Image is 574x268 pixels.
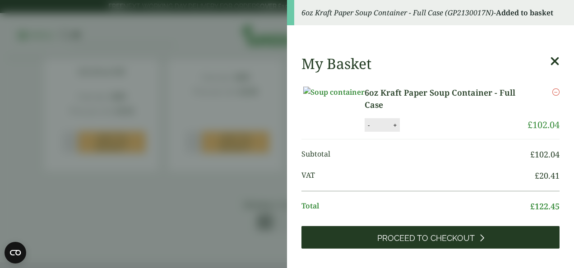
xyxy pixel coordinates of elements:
[535,170,560,181] bdi: 20.41
[301,170,535,182] span: VAT
[530,149,560,160] bdi: 102.04
[301,200,530,213] span: Total
[496,8,553,18] strong: Added to basket
[530,201,560,212] bdi: 122.45
[303,87,365,97] img: Soup container
[301,55,371,72] h2: My Basket
[365,121,372,129] button: -
[530,201,535,212] span: £
[530,149,535,160] span: £
[390,121,399,129] button: +
[377,233,475,243] span: Proceed to Checkout
[528,119,560,131] bdi: 102.04
[528,119,532,131] span: £
[301,8,494,18] em: 6oz Kraft Paper Soup Container - Full Case (GP2130017N)
[365,87,528,111] a: 6oz Kraft Paper Soup Container - Full Case
[301,226,560,249] a: Proceed to Checkout
[552,87,560,97] a: Remove this item
[301,148,530,161] span: Subtotal
[5,242,26,263] button: Open CMP widget
[535,170,539,181] span: £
